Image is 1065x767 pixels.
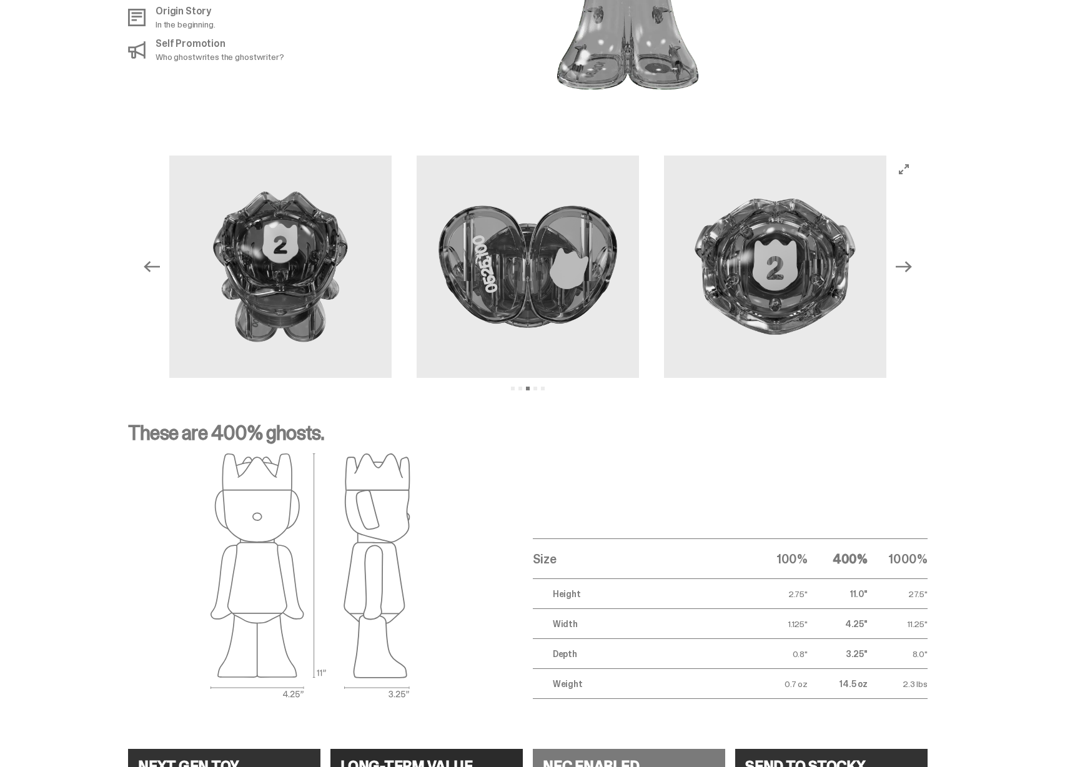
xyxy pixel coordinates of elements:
[868,609,928,639] td: 11.25"
[533,539,748,579] th: Size
[664,156,886,378] img: ghostwrite_Two_Media_9.png
[868,669,928,699] td: 2.3 lbs
[533,387,537,390] button: View slide 4
[541,387,545,390] button: View slide 5
[808,669,868,699] td: 14.5 oz
[156,52,284,61] p: Who ghostwrites the ghostwriter?
[526,387,530,390] button: View slide 3
[808,639,868,669] td: 3.25"
[808,539,868,579] th: 400%
[511,387,515,390] button: View slide 1
[533,579,748,609] td: Height
[533,669,748,699] td: Weight
[169,156,392,378] img: ghostwrite_Two_Media_7.png
[211,453,410,699] img: ghost outlines spec
[808,579,868,609] td: 11.0"
[156,20,215,29] p: In the beginning.
[890,253,918,280] button: Next
[533,609,748,639] td: Width
[748,609,808,639] td: 1.125"
[518,387,522,390] button: View slide 2
[748,579,808,609] td: 2.75"
[128,423,928,453] p: These are 400% ghosts.
[156,6,215,16] p: Origin Story
[417,156,639,378] img: ghostwrite_Two_Media_8.png
[868,639,928,669] td: 8.0"
[748,639,808,669] td: 0.8"
[808,609,868,639] td: 4.25"
[896,162,911,177] button: View full-screen
[748,669,808,699] td: 0.7 oz
[868,579,928,609] td: 27.5"
[156,39,284,49] p: Self Promotion
[533,639,748,669] td: Depth
[868,539,928,579] th: 1000%
[748,539,808,579] th: 100%
[138,253,166,280] button: Previous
